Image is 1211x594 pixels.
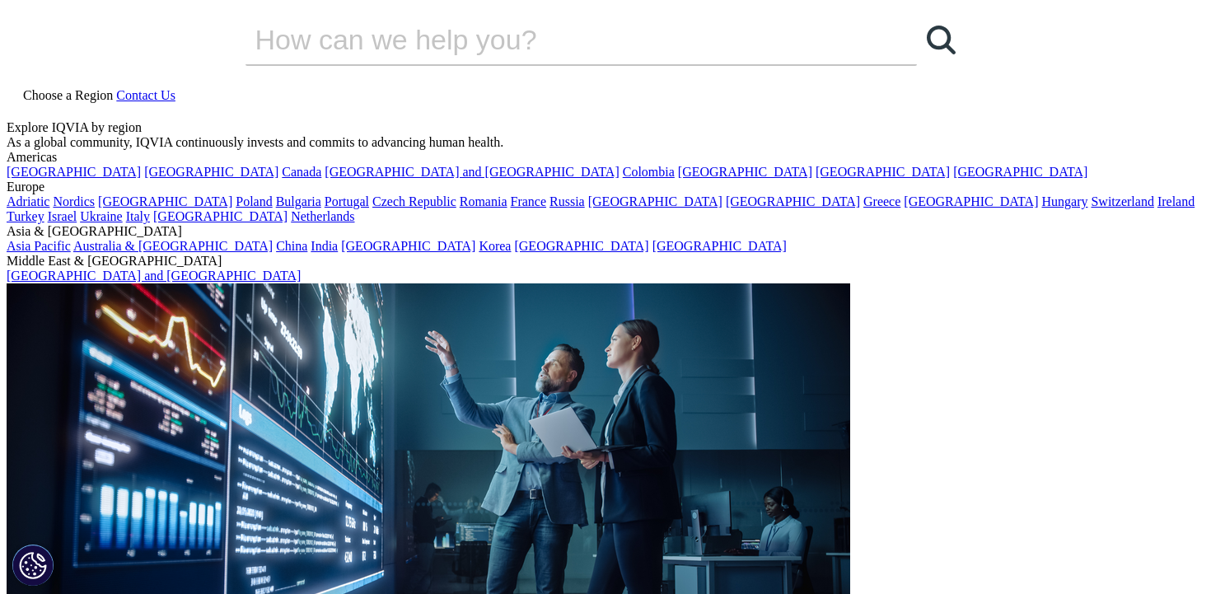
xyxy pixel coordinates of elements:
[549,194,585,208] a: Russia
[863,194,900,208] a: Greece
[7,180,1204,194] div: Europe
[588,194,722,208] a: [GEOGRAPHIC_DATA]
[7,120,1204,135] div: Explore IQVIA by region
[511,194,547,208] a: France
[927,26,956,54] svg: Search
[311,239,338,253] a: India
[153,209,288,223] a: [GEOGRAPHIC_DATA]
[7,150,1204,165] div: Americas
[460,194,507,208] a: Romania
[126,209,150,223] a: Italy
[623,165,675,179] a: Colombia
[1041,194,1087,208] a: Hungary
[652,239,787,253] a: [GEOGRAPHIC_DATA]
[514,239,648,253] a: [GEOGRAPHIC_DATA]
[7,239,71,253] a: Asia Pacific
[7,135,1204,150] div: As a global community, IQVIA continuously invests and commits to advancing human health.
[678,165,812,179] a: [GEOGRAPHIC_DATA]
[291,209,354,223] a: Netherlands
[904,194,1038,208] a: [GEOGRAPHIC_DATA]
[73,239,273,253] a: Australia & [GEOGRAPHIC_DATA]
[12,545,54,586] button: Ustawienia plików cookie
[7,269,301,283] a: [GEOGRAPHIC_DATA] and [GEOGRAPHIC_DATA]
[282,165,321,179] a: Canada
[53,194,95,208] a: Nordics
[325,165,619,179] a: [GEOGRAPHIC_DATA] and [GEOGRAPHIC_DATA]
[1091,194,1153,208] a: Switzerland
[953,165,1087,179] a: [GEOGRAPHIC_DATA]
[917,15,966,64] a: Search
[7,224,1204,239] div: Asia & [GEOGRAPHIC_DATA]
[7,194,49,208] a: Adriatic
[116,88,175,102] a: Contact Us
[1157,194,1195,208] a: Ireland
[341,239,475,253] a: [GEOGRAPHIC_DATA]
[144,165,278,179] a: [GEOGRAPHIC_DATA]
[325,194,369,208] a: Portugal
[48,209,77,223] a: Israel
[98,194,232,208] a: [GEOGRAPHIC_DATA]
[7,254,1204,269] div: Middle East & [GEOGRAPHIC_DATA]
[245,15,870,64] input: Search
[23,88,113,102] span: Choose a Region
[372,194,456,208] a: Czech Republic
[816,165,950,179] a: [GEOGRAPHIC_DATA]
[276,194,321,208] a: Bulgaria
[726,194,860,208] a: [GEOGRAPHIC_DATA]
[276,239,307,253] a: China
[7,165,141,179] a: [GEOGRAPHIC_DATA]
[7,209,44,223] a: Turkey
[236,194,272,208] a: Poland
[479,239,511,253] a: Korea
[80,209,123,223] a: Ukraine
